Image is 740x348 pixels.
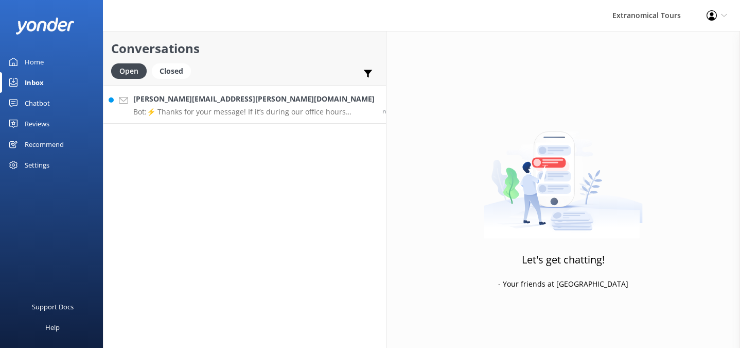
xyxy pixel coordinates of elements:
span: Oct 06 2025 06:33pm (UTC -07:00) America/Tijuana [382,107,395,115]
div: Help [45,317,60,338]
a: Open [111,65,152,76]
img: artwork of a man stealing a conversation from at giant smartphone [484,110,643,239]
h4: [PERSON_NAME][EMAIL_ADDRESS][PERSON_NAME][DOMAIN_NAME] [133,93,375,105]
div: Inbox [25,72,44,93]
div: Home [25,52,44,72]
a: Closed [152,65,196,76]
div: Settings [25,155,49,175]
h3: Let's get chatting! [522,252,605,268]
p: - Your friends at [GEOGRAPHIC_DATA] [498,278,628,290]
div: Chatbot [25,93,50,113]
div: Open [111,63,147,79]
div: Closed [152,63,191,79]
div: Reviews [25,113,49,134]
div: Recommend [25,134,64,155]
h2: Conversations [111,39,378,58]
a: [PERSON_NAME][EMAIL_ADDRESS][PERSON_NAME][DOMAIN_NAME]Bot:⚡ Thanks for your message! If it’s duri... [103,85,386,124]
p: Bot: ⚡ Thanks for your message! If it’s during our office hours (5:30am–10pm PT), a live agent wi... [133,107,375,117]
div: Support Docs [32,296,74,317]
img: yonder-white-logo.png [15,18,75,35]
